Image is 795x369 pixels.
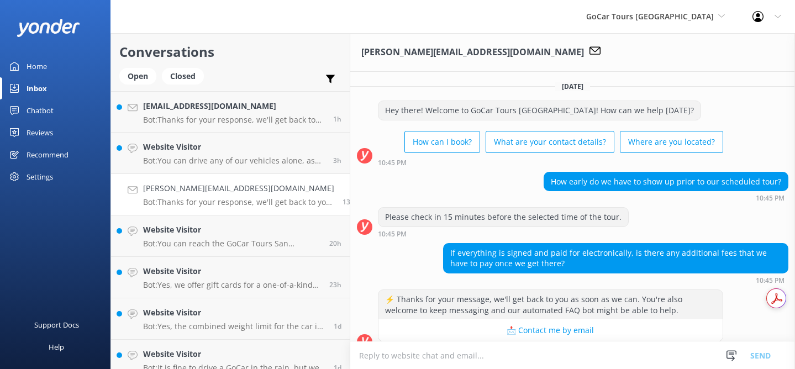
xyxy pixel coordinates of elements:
[620,131,723,153] button: Where are you located?
[555,82,590,91] span: [DATE]
[143,224,321,236] h4: Website Visitor
[444,244,788,273] div: If everything is signed and paid for electronically, is there any additional fees that we have to...
[111,215,350,257] a: Website VisitorBot:You can reach the GoCar Tours San Francisco team at 4154415695 or email us at ...
[34,314,79,336] div: Support Docs
[378,208,628,226] div: Please check in 15 minutes before the selected time of the tour.
[443,276,788,284] div: Aug 27 2025 09:45pm (UTC -07:00) America/Tijuana
[143,115,325,125] p: Bot: Thanks for your response, we'll get back to you as soon as we can during opening hours.
[27,99,54,122] div: Chatbot
[378,319,723,341] button: 📩 Contact me by email
[143,239,321,249] p: Bot: You can reach the GoCar Tours San Francisco team at 4154415695 or email us at [EMAIL_ADDRESS...
[544,194,788,202] div: Aug 27 2025 09:45pm (UTC -07:00) America/Tijuana
[404,131,480,153] button: How can I book?
[27,144,69,166] div: Recommend
[334,321,341,331] span: Aug 27 2025 05:03am (UTC -07:00) America/Tijuana
[143,141,325,153] h4: Website Visitor
[162,68,204,85] div: Closed
[378,290,723,319] div: ⚡ Thanks for your message, we'll get back to you as soon as we can. You're also welcome to keep m...
[27,77,47,99] div: Inbox
[143,100,325,112] h4: [EMAIL_ADDRESS][DOMAIN_NAME]
[361,45,584,60] h3: [PERSON_NAME][EMAIL_ADDRESS][DOMAIN_NAME]
[756,277,785,284] strong: 10:45 PM
[143,280,321,290] p: Bot: Yes, we offer gift cards for a one-of-a-kind adventure through [GEOGRAPHIC_DATA] with GoCar ...
[27,55,47,77] div: Home
[111,257,350,298] a: Website VisitorBot:Yes, we offer gift cards for a one-of-a-kind adventure through [GEOGRAPHIC_DAT...
[333,114,341,124] span: Aug 28 2025 09:50am (UTC -07:00) America/Tijuana
[143,265,321,277] h4: Website Visitor
[333,156,341,165] span: Aug 28 2025 07:24am (UTC -07:00) America/Tijuana
[378,231,407,238] strong: 10:45 PM
[143,197,334,207] p: Bot: Thanks for your response, we'll get back to you as soon as we can during opening hours.
[49,336,64,358] div: Help
[143,348,325,360] h4: Website Visitor
[544,172,788,191] div: How early do we have to show up prior to our scheduled tour?
[329,239,341,248] span: Aug 27 2025 02:17pm (UTC -07:00) America/Tijuana
[143,321,325,331] p: Bot: Yes, the combined weight limit for the car is 500 pounds for up to two passengers.
[343,197,355,207] span: Aug 27 2025 09:48pm (UTC -07:00) America/Tijuana
[111,133,350,174] a: Website VisitorBot:You can drive any of our vehicles alone, as they are designed for two occupant...
[143,307,325,319] h4: Website Visitor
[27,122,53,144] div: Reviews
[111,174,350,215] a: [PERSON_NAME][EMAIL_ADDRESS][DOMAIN_NAME]Bot:Thanks for your response, we'll get back to you as s...
[143,182,334,194] h4: [PERSON_NAME][EMAIL_ADDRESS][DOMAIN_NAME]
[119,41,341,62] h2: Conversations
[143,156,325,166] p: Bot: You can drive any of our vehicles alone, as they are designed for two occupants but can be d...
[17,19,80,37] img: yonder-white-logo.png
[756,195,785,202] strong: 10:45 PM
[111,91,350,133] a: [EMAIL_ADDRESS][DOMAIN_NAME]Bot:Thanks for your response, we'll get back to you as soon as we can...
[119,70,162,82] a: Open
[119,68,156,85] div: Open
[378,230,629,238] div: Aug 27 2025 09:45pm (UTC -07:00) America/Tijuana
[378,159,723,166] div: Aug 27 2025 09:45pm (UTC -07:00) America/Tijuana
[27,166,53,188] div: Settings
[486,131,614,153] button: What are your contact details?
[378,101,701,120] div: Hey there! Welcome to GoCar Tours [GEOGRAPHIC_DATA]! How can we help [DATE]?
[329,280,341,289] span: Aug 27 2025 11:26am (UTC -07:00) America/Tijuana
[162,70,209,82] a: Closed
[111,298,350,340] a: Website VisitorBot:Yes, the combined weight limit for the car is 500 pounds for up to two passeng...
[586,11,714,22] span: GoCar Tours [GEOGRAPHIC_DATA]
[378,160,407,166] strong: 10:45 PM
